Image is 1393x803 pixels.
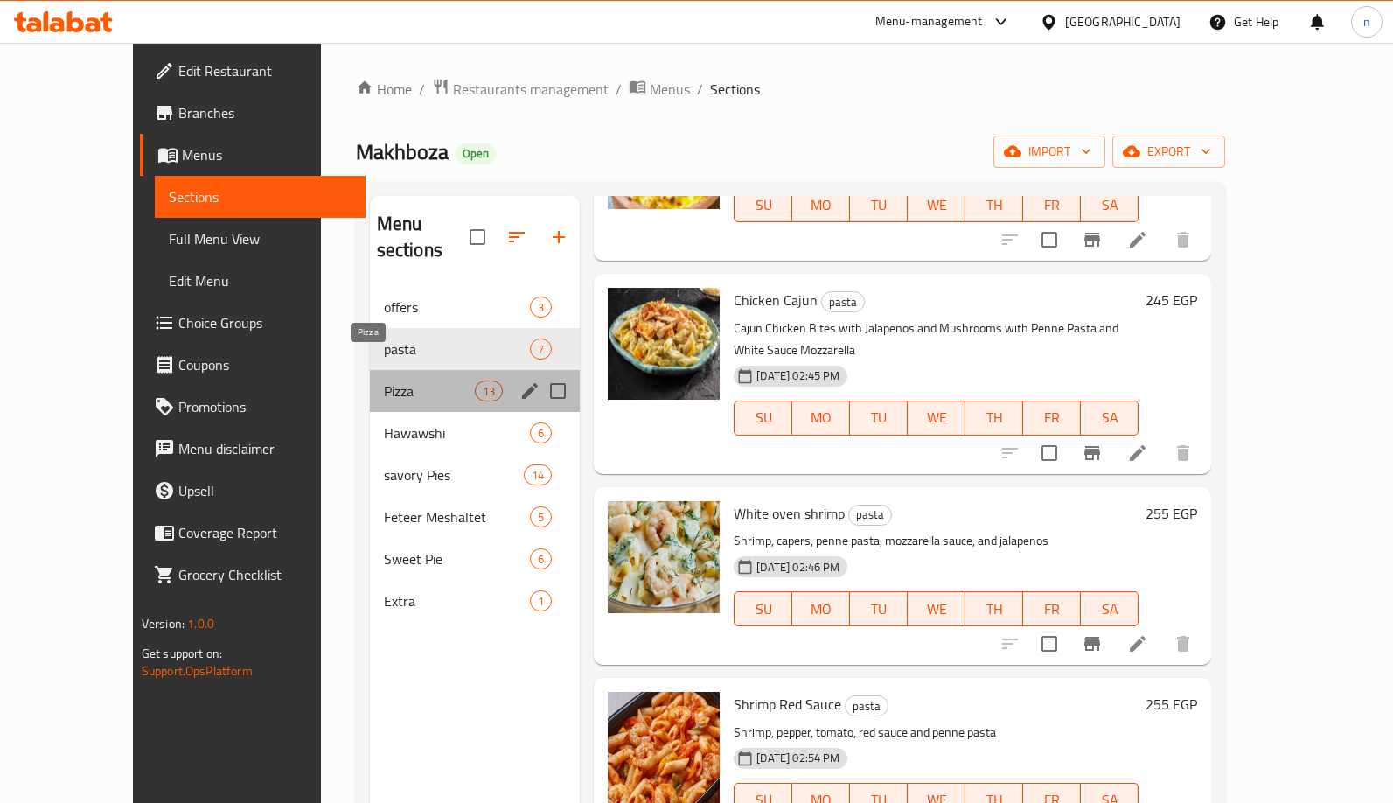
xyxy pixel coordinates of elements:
span: Sort sections [496,216,538,258]
a: Grocery Checklist [140,554,366,596]
p: Shrimp, pepper, tomato, red sauce and penne pasta [734,722,1139,744]
span: Menus [182,144,352,165]
span: MO [799,597,843,622]
span: Choice Groups [178,312,352,333]
span: TH [972,597,1016,622]
span: Get support on: [142,642,222,665]
span: Coupons [178,354,352,375]
span: Makhboza [356,132,449,171]
span: Sections [169,186,352,207]
nav: breadcrumb [356,78,1225,101]
button: MO [792,187,850,222]
div: Sweet Pie6 [370,538,581,580]
div: pasta [845,695,888,716]
li: / [616,79,622,100]
span: TU [857,405,901,430]
button: MO [792,591,850,626]
span: offers [384,297,530,318]
a: Menu disclaimer [140,428,366,470]
span: Edit Menu [169,270,352,291]
div: items [530,548,552,569]
a: Home [356,79,412,100]
a: Edit Menu [155,260,366,302]
span: White oven shrimp [734,500,845,527]
span: 3 [531,299,551,316]
span: SA [1088,405,1132,430]
button: WE [908,401,965,436]
div: Pizza13edit [370,370,581,412]
a: Edit menu item [1127,229,1148,250]
span: Select all sections [459,219,496,255]
span: Restaurants management [453,79,609,100]
span: Coverage Report [178,522,352,543]
span: TH [972,405,1016,430]
span: Sections [710,79,760,100]
span: Sweet Pie [384,548,530,569]
span: Grocery Checklist [178,564,352,585]
button: WE [908,187,965,222]
span: TU [857,597,901,622]
button: FR [1023,187,1081,222]
h6: 245 EGP [1146,288,1197,312]
span: TH [972,192,1016,218]
span: FR [1030,405,1074,430]
span: SU [742,192,785,218]
a: Choice Groups [140,302,366,344]
span: 1.0.0 [187,612,214,635]
a: Branches [140,92,366,134]
a: Menus [629,78,690,101]
button: SA [1081,401,1139,436]
span: Version: [142,612,185,635]
span: Select to update [1031,221,1068,258]
button: FR [1023,401,1081,436]
a: Support.OpsPlatform [142,660,253,682]
button: WE [908,591,965,626]
span: Promotions [178,396,352,417]
button: Branch-specific-item [1071,432,1113,474]
a: Menus [140,134,366,176]
span: SU [742,597,785,622]
span: Hawawshi [384,422,530,443]
button: TH [965,591,1023,626]
button: SU [734,591,792,626]
span: WE [915,192,958,218]
span: FR [1030,597,1074,622]
span: Select to update [1031,435,1068,471]
span: Feteer Meshaltet [384,506,530,527]
span: pasta [822,292,864,312]
button: Add section [538,216,580,258]
a: Coverage Report [140,512,366,554]
span: SU [742,405,785,430]
button: TU [850,187,908,222]
a: Edit Restaurant [140,50,366,92]
a: Edit menu item [1127,443,1148,464]
button: delete [1162,219,1204,261]
button: TH [965,187,1023,222]
span: Menu disclaimer [178,438,352,459]
span: [DATE] 02:45 PM [749,367,846,384]
span: Branches [178,102,352,123]
div: pasta [821,291,865,312]
div: items [530,297,552,318]
div: savory Pies14 [370,454,581,496]
button: MO [792,401,850,436]
span: TU [857,192,901,218]
span: WE [915,597,958,622]
span: Select to update [1031,625,1068,662]
h6: 255 EGP [1146,501,1197,526]
div: items [530,506,552,527]
span: 6 [531,551,551,568]
button: import [993,136,1105,168]
h6: 255 EGP [1146,692,1197,716]
span: 6 [531,425,551,442]
button: edit [517,378,543,404]
button: TU [850,591,908,626]
div: Feteer Meshaltet5 [370,496,581,538]
li: / [697,79,703,100]
div: items [524,464,552,485]
img: Chicken Cajun [608,288,720,400]
span: 5 [531,509,551,526]
span: pasta [849,505,891,525]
